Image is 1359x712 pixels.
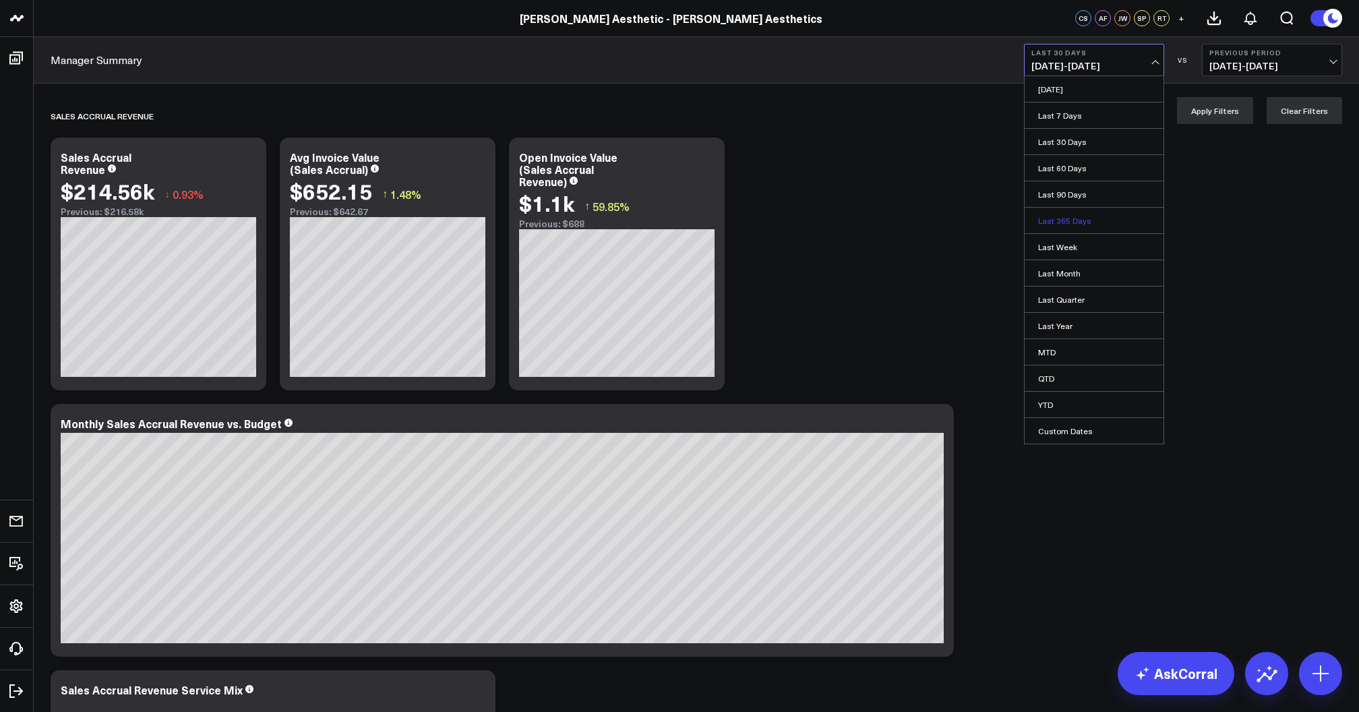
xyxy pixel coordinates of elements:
div: Sales Accrual Revenue Service Mix [61,682,243,697]
div: AF [1095,10,1111,26]
div: Sales Accrual Revenue [51,100,154,131]
span: ↑ [382,185,388,203]
div: $652.15 [290,179,372,203]
div: $1.1k [519,191,574,215]
a: Last 90 Days [1025,181,1164,207]
a: Custom Dates [1025,418,1164,444]
div: SP [1134,10,1150,26]
a: Last Month [1025,260,1164,286]
span: 1.48% [390,187,421,202]
div: Previous: $216.58k [61,206,256,217]
div: $214.56k [61,179,154,203]
a: [DATE] [1025,76,1164,102]
div: Open Invoice Value (Sales Accrual Revenue) [519,150,617,189]
span: 0.93% [173,187,204,202]
a: Last Week [1025,234,1164,260]
div: VS [1171,56,1195,64]
a: Manager Summary [51,53,142,67]
div: Avg Invoice Value (Sales Accrual) [290,150,380,177]
a: Last 7 Days [1025,102,1164,128]
a: Last 60 Days [1025,155,1164,181]
a: Last Quarter [1025,287,1164,312]
a: YTD [1025,392,1164,417]
div: CS [1075,10,1091,26]
span: [DATE] - [DATE] [1209,61,1335,71]
div: Previous: $688 [519,218,715,229]
button: + [1173,10,1189,26]
a: [PERSON_NAME] Aesthetic - [PERSON_NAME] Aesthetics [520,11,822,26]
b: Previous Period [1209,49,1335,57]
span: [DATE] - [DATE] [1031,61,1157,71]
div: Monthly Sales Accrual Revenue vs. Budget [61,416,282,431]
a: AskCorral [1118,652,1234,695]
span: 59.85% [593,199,630,214]
span: ↓ [164,185,170,203]
a: MTD [1025,339,1164,365]
button: Clear Filters [1267,97,1342,124]
a: Last 365 Days [1025,208,1164,233]
span: ↑ [584,198,590,215]
div: Previous: $642.67 [290,206,485,217]
button: Previous Period[DATE]-[DATE] [1202,44,1342,76]
button: Apply Filters [1177,97,1253,124]
a: QTD [1025,365,1164,391]
b: Last 30 Days [1031,49,1157,57]
button: Last 30 Days[DATE]-[DATE] [1024,44,1164,76]
a: Last Year [1025,313,1164,338]
div: RT [1153,10,1170,26]
div: JW [1114,10,1130,26]
div: Sales Accrual Revenue [61,150,131,177]
span: + [1178,13,1184,23]
a: Last 30 Days [1025,129,1164,154]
